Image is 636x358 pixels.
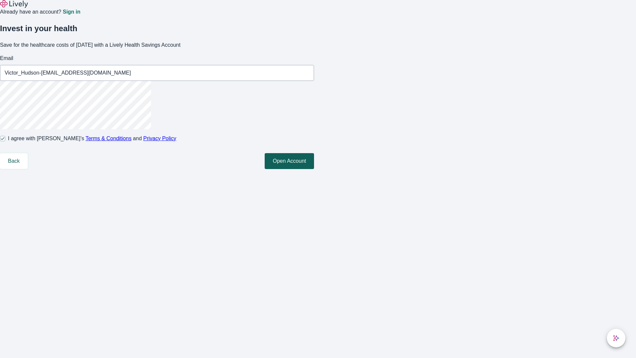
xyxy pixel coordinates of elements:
[8,135,176,143] span: I agree with [PERSON_NAME]’s and
[143,136,177,141] a: Privacy Policy
[265,153,314,169] button: Open Account
[63,9,80,15] a: Sign in
[607,329,625,347] button: chat
[85,136,132,141] a: Terms & Conditions
[613,335,619,341] svg: Lively AI Assistant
